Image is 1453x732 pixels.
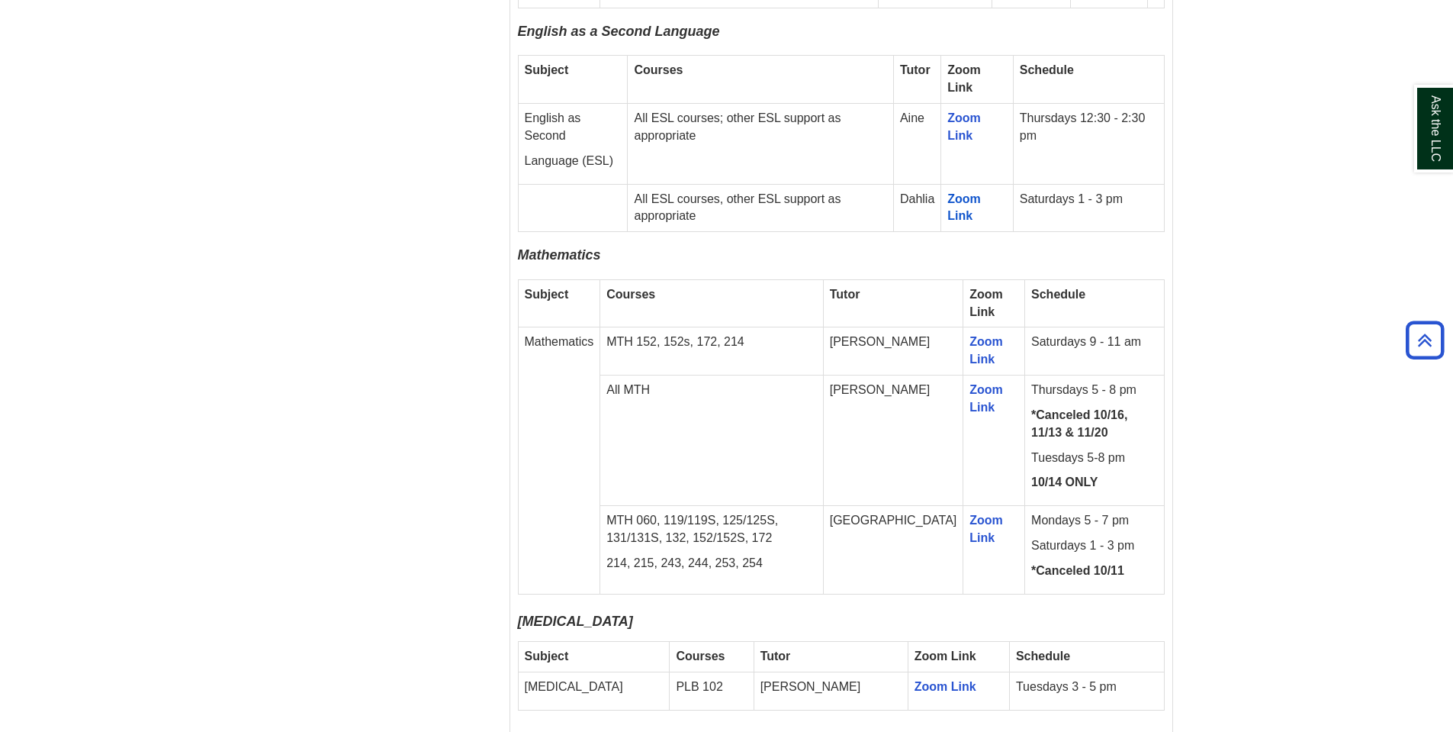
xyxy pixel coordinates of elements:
[628,104,893,185] td: All ESL courses; other ESL support as appropriate
[1031,512,1157,530] p: Mondays 5 - 7 pm
[1020,191,1158,208] p: Saturdays 1 - 3 pm
[1025,327,1164,376] td: Saturdays 9 - 11 am
[1031,476,1098,489] strong: 10/14 ONLY
[1020,63,1074,76] strong: Schedule
[525,288,569,301] strong: Subject
[676,679,747,696] p: PLB 102
[969,335,1003,366] a: Zoom Link
[1031,408,1127,439] strong: *Canceled 10/16, 11/13 & 11/20
[823,327,963,376] td: [PERSON_NAME]
[518,24,720,39] span: English as a Second Language
[518,672,670,711] td: [MEDICAL_DATA]
[518,327,600,594] td: Mathematics
[525,650,569,663] strong: Subject
[1020,110,1158,145] p: Thursdays 12:30 - 2:30 pm
[947,192,984,223] a: Zoom Link
[1031,564,1124,577] strong: *Canceled 10/11
[969,383,1003,414] a: Zoom Link
[606,288,655,301] strong: Courses
[760,650,791,663] strong: Tutor
[1016,679,1158,696] p: Tuesdays 3 - 5 pm
[518,614,633,629] i: [MEDICAL_DATA]
[606,512,817,547] p: MTH 060, 119/119S, 125/125S, 131/131S, 132, 152/152S, 172
[947,111,981,142] a: Zoom Link
[606,382,817,399] p: All MTH
[900,63,931,76] strong: Tutor
[525,110,622,145] p: English as Second
[969,288,1003,318] strong: Zoom Link
[947,63,981,94] strong: Zoom Link
[518,247,601,263] span: Mathematics
[600,327,824,376] td: MTH 152, 152s, 172, 214
[1031,288,1085,301] strong: Schedule
[830,288,860,301] strong: Tutor
[606,555,817,572] p: 214, 215, 243, 244, 253, 254
[1400,330,1449,350] a: Back to Top
[823,376,963,506] td: [PERSON_NAME]
[754,672,908,711] td: [PERSON_NAME]
[823,506,963,595] td: [GEOGRAPHIC_DATA]
[525,153,622,170] p: Language (ESL)
[1016,650,1070,663] strong: Schedule
[915,650,976,663] strong: Zoom Link
[1031,382,1157,399] p: Thursdays 5 - 8 pm
[915,680,976,693] a: Zoom Link
[634,63,683,76] strong: Courses
[893,104,940,185] td: Aine
[1031,537,1157,555] p: Saturdays 1 - 3 pm
[676,650,725,663] strong: Courses
[525,63,569,76] strong: Subject
[628,184,893,232] td: All ESL courses, other ESL support as appropriate
[1031,450,1157,467] p: Tuesdays 5-8 pm
[969,514,1003,544] a: Zoom Link
[893,184,940,232] td: Dahlia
